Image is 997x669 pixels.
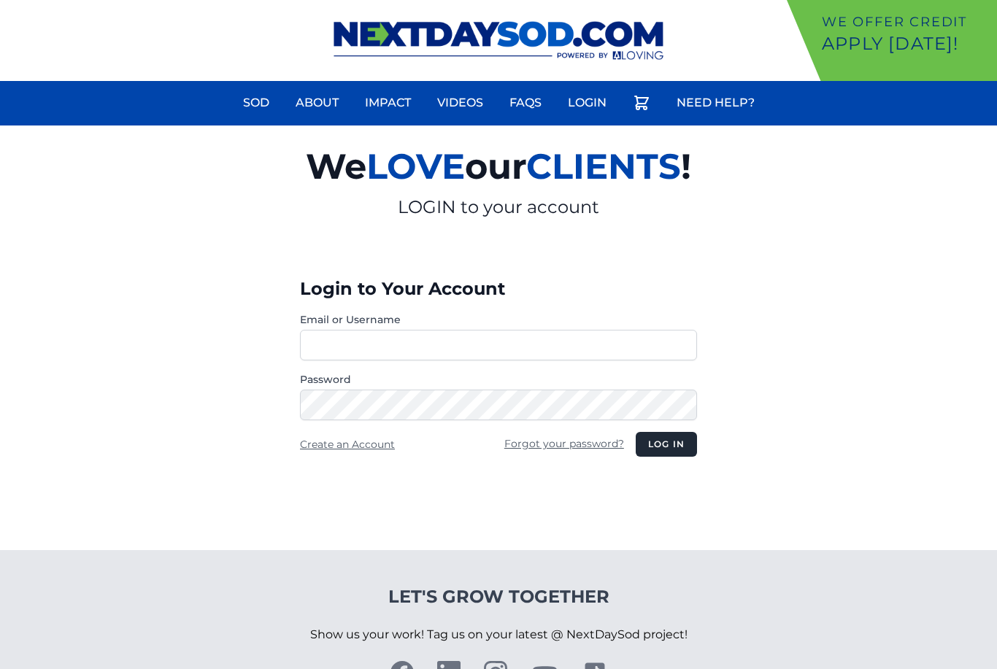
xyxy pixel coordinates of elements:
button: Log in [636,432,697,457]
label: Password [300,372,697,387]
h3: Login to Your Account [300,277,697,301]
h2: We our ! [136,137,861,196]
h4: Let's Grow Together [310,585,688,608]
span: LOVE [366,145,465,187]
label: Email or Username [300,312,697,327]
a: Login [559,85,615,120]
a: Forgot your password? [504,437,624,450]
a: Impact [356,85,420,120]
p: Show us your work! Tag us on your latest @ NextDaySod project! [310,608,688,661]
p: We offer Credit [822,12,991,32]
a: Videos [428,85,492,120]
a: Sod [234,85,278,120]
a: Create an Account [300,438,395,451]
span: CLIENTS [526,145,681,187]
a: About [287,85,347,120]
a: FAQs [501,85,550,120]
a: Need Help? [668,85,763,120]
p: LOGIN to your account [136,196,861,219]
p: Apply [DATE]! [822,32,991,55]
